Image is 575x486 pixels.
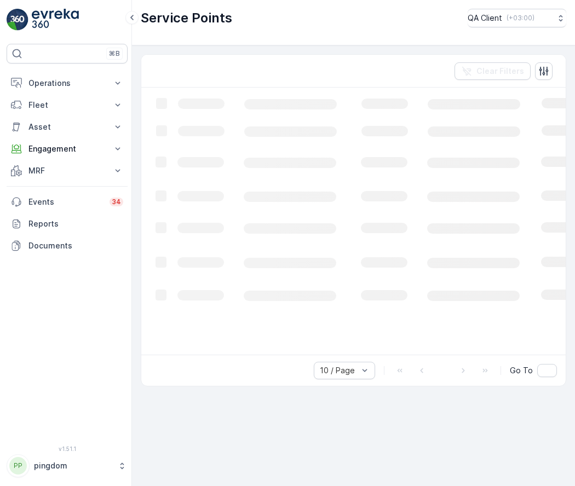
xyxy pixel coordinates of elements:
button: PPpingdom [7,454,128,477]
p: Fleet [28,100,106,111]
img: logo_light-DOdMpM7g.png [32,9,79,31]
button: Asset [7,116,128,138]
p: 34 [112,198,121,206]
img: logo [7,9,28,31]
p: QA Client [468,13,502,24]
a: Reports [7,213,128,235]
button: Operations [7,72,128,94]
p: Clear Filters [476,66,524,77]
button: Engagement [7,138,128,160]
span: v 1.51.1 [7,445,128,452]
p: Service Points [141,9,232,27]
p: Documents [28,240,123,251]
span: Go To [510,365,533,376]
a: Events34 [7,191,128,213]
p: Asset [28,121,106,132]
p: ( +03:00 ) [507,14,534,22]
p: ⌘B [109,49,120,58]
button: QA Client(+03:00) [468,9,566,27]
div: PP [9,457,27,475]
button: MRF [7,160,128,182]
p: Operations [28,78,106,89]
button: Clear Filters [455,62,531,80]
p: Events [28,196,103,207]
p: Reports [28,218,123,229]
p: Engagement [28,143,106,154]
p: MRF [28,165,106,176]
button: Fleet [7,94,128,116]
a: Documents [7,235,128,257]
p: pingdom [34,460,112,471]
